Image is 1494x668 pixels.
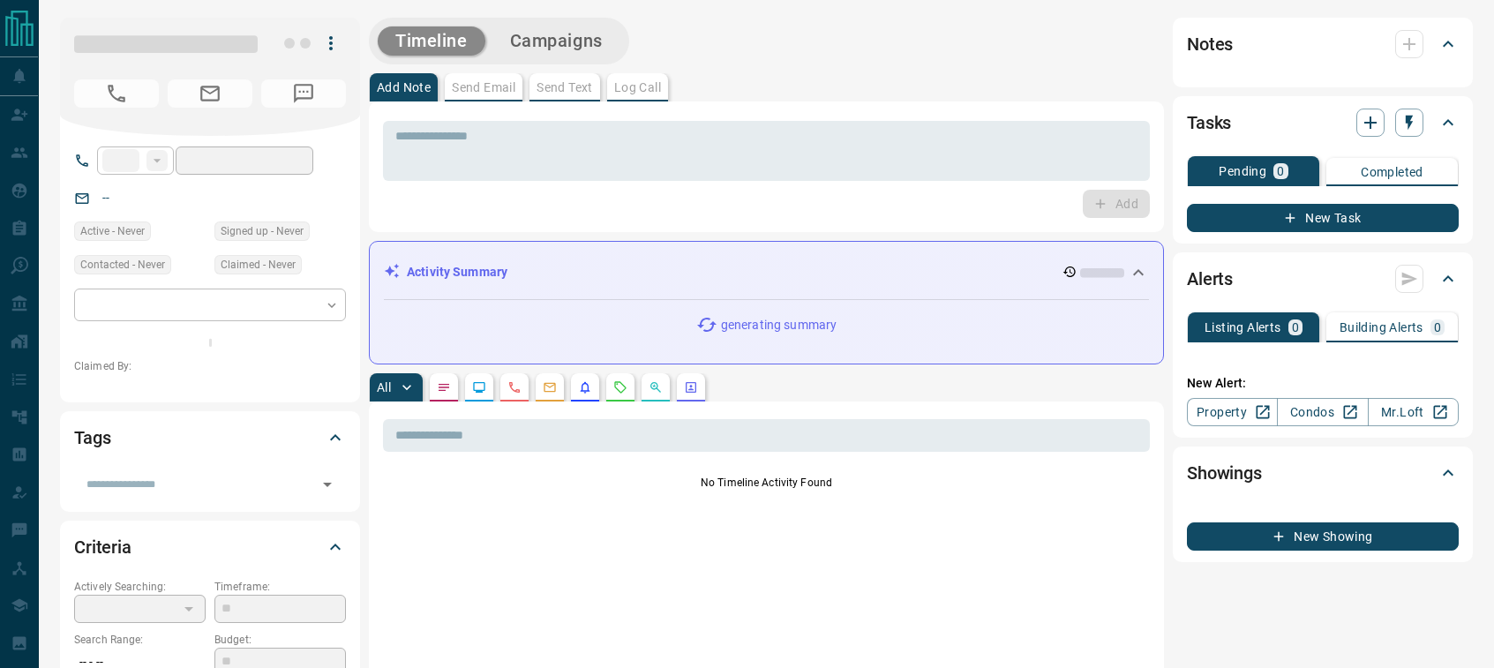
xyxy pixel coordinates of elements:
[1187,258,1459,300] div: Alerts
[1187,30,1233,58] h2: Notes
[1187,374,1459,393] p: New Alert:
[1434,321,1441,334] p: 0
[1340,321,1423,334] p: Building Alerts
[214,632,346,648] p: Budget:
[74,79,159,108] span: No Number
[80,222,145,240] span: Active - Never
[543,380,557,394] svg: Emails
[1187,459,1262,487] h2: Showings
[1368,398,1459,426] a: Mr.Loft
[74,533,131,561] h2: Criteria
[261,79,346,108] span: No Number
[377,381,391,394] p: All
[1277,398,1368,426] a: Condos
[507,380,522,394] svg: Calls
[74,424,110,452] h2: Tags
[1361,166,1423,178] p: Completed
[1187,204,1459,232] button: New Task
[80,256,165,274] span: Contacted - Never
[74,417,346,459] div: Tags
[383,475,1150,491] p: No Timeline Activity Found
[407,263,507,281] p: Activity Summary
[1187,452,1459,494] div: Showings
[578,380,592,394] svg: Listing Alerts
[1219,165,1266,177] p: Pending
[377,81,431,94] p: Add Note
[1187,109,1231,137] h2: Tasks
[384,256,1149,289] div: Activity Summary
[1187,522,1459,551] button: New Showing
[1205,321,1281,334] p: Listing Alerts
[1187,23,1459,65] div: Notes
[684,380,698,394] svg: Agent Actions
[168,79,252,108] span: No Email
[102,191,109,205] a: --
[74,579,206,595] p: Actively Searching:
[1277,165,1284,177] p: 0
[492,26,620,56] button: Campaigns
[378,26,485,56] button: Timeline
[613,380,627,394] svg: Requests
[74,526,346,568] div: Criteria
[649,380,663,394] svg: Opportunities
[1187,101,1459,144] div: Tasks
[74,358,346,374] p: Claimed By:
[1187,398,1278,426] a: Property
[472,380,486,394] svg: Lead Browsing Activity
[221,222,304,240] span: Signed up - Never
[721,316,837,334] p: generating summary
[437,380,451,394] svg: Notes
[74,632,206,648] p: Search Range:
[221,256,296,274] span: Claimed - Never
[315,472,340,497] button: Open
[1187,265,1233,293] h2: Alerts
[1292,321,1299,334] p: 0
[214,579,346,595] p: Timeframe:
